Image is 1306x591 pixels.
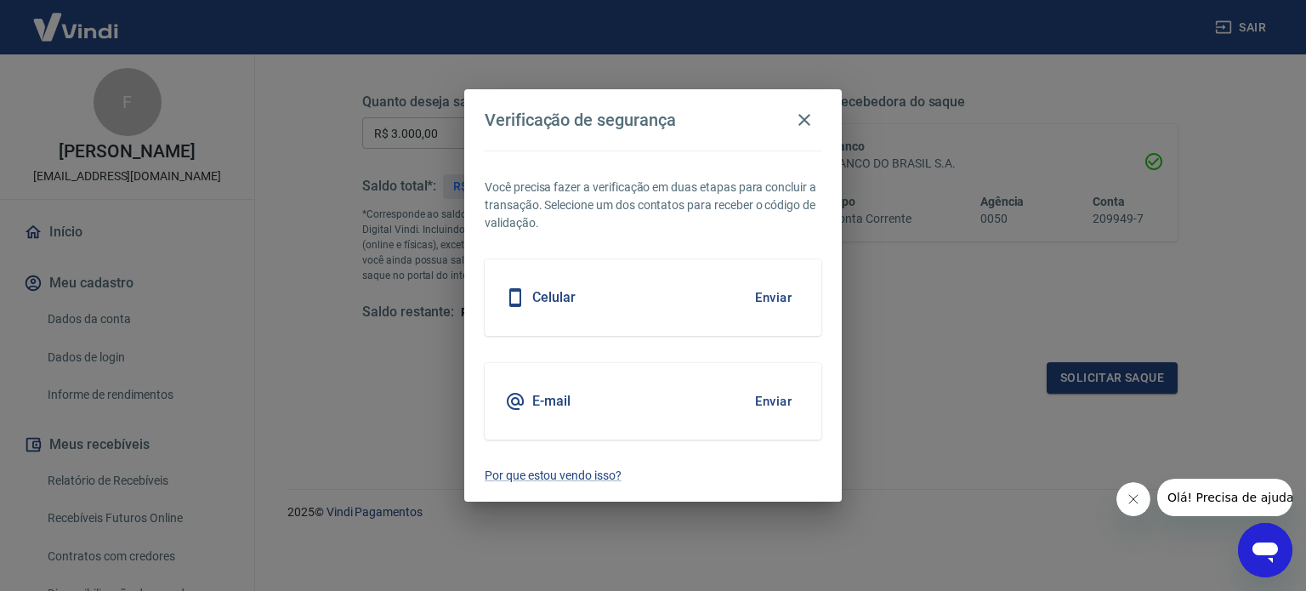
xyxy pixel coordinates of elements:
p: Você precisa fazer a verificação em duas etapas para concluir a transação. Selecione um dos conta... [485,179,821,232]
button: Enviar [746,384,801,419]
span: Olá! Precisa de ajuda? [10,12,143,26]
h4: Verificação de segurança [485,110,676,130]
iframe: Botão para abrir a janela de mensagens [1238,523,1292,577]
button: Enviar [746,280,801,315]
h5: Celular [532,289,576,306]
h5: E-mail [532,393,571,410]
iframe: Mensagem da empresa [1157,479,1292,516]
iframe: Fechar mensagem [1116,482,1150,516]
a: Por que estou vendo isso? [485,467,821,485]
